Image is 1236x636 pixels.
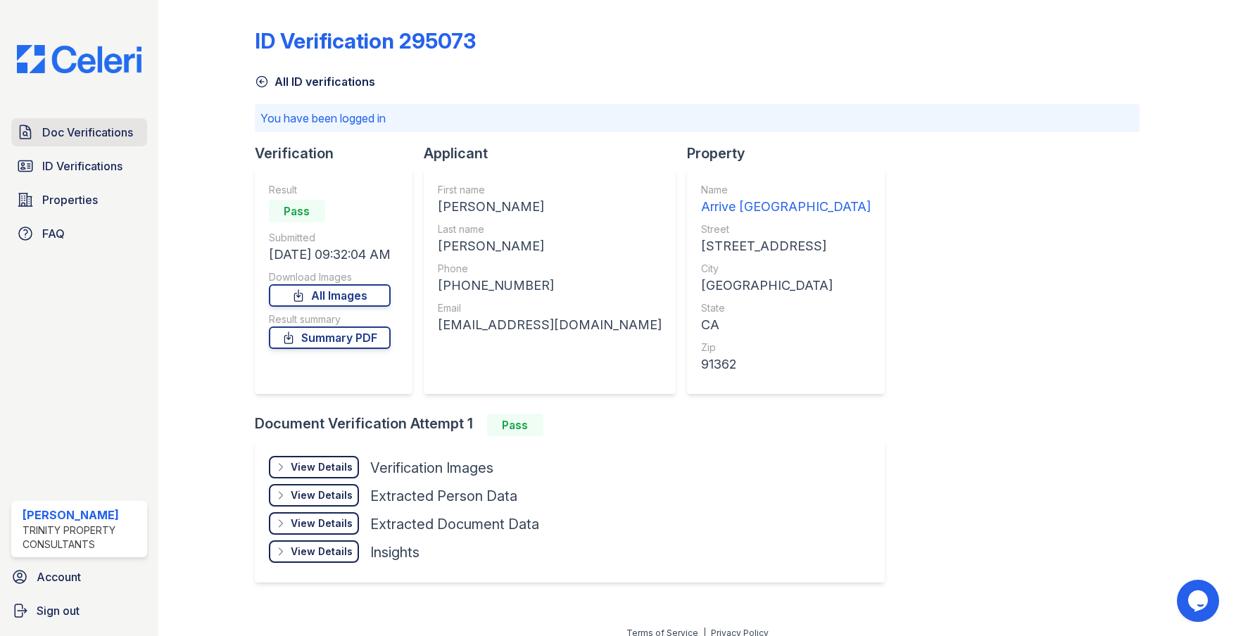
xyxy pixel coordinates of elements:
a: Account [6,563,153,591]
div: View Details [291,516,353,530]
div: Last name [438,222,662,236]
div: Insights [370,542,420,562]
div: Verification [255,144,424,163]
div: Result summary [269,312,391,326]
div: Document Verification Attempt 1 [255,414,896,436]
div: Extracted Document Data [370,514,539,534]
div: [DATE] 09:32:04 AM [269,245,391,265]
div: State [701,301,871,315]
div: Result [269,183,391,197]
div: 91362 [701,355,871,374]
div: First name [438,183,662,197]
div: [PERSON_NAME] [438,197,662,217]
span: Account [37,568,81,585]
div: Pass [269,200,325,222]
div: View Details [291,545,353,559]
div: CA [701,315,871,335]
div: Phone [438,262,662,276]
div: Submitted [269,231,391,245]
div: [PERSON_NAME] [23,507,141,523]
a: ID Verifications [11,152,147,180]
div: Applicant [424,144,687,163]
div: Download Images [269,270,391,284]
a: FAQ [11,220,147,248]
div: Name [701,183,871,197]
div: Pass [487,414,543,436]
div: Verification Images [370,458,493,478]
a: All ID verifications [255,73,375,90]
a: All Images [269,284,391,307]
div: [PERSON_NAME] [438,236,662,256]
div: ID Verification 295073 [255,28,476,53]
div: Property [687,144,896,163]
div: View Details [291,460,353,474]
p: You have been logged in [260,110,1134,127]
img: CE_Logo_Blue-a8612792a0a2168367f1c8372b55b34899dd931a85d93a1a3d3e32e68fde9ad4.png [6,45,153,73]
div: Street [701,222,871,236]
a: Summary PDF [269,326,391,349]
div: [STREET_ADDRESS] [701,236,871,256]
a: Sign out [6,597,153,625]
div: City [701,262,871,276]
div: View Details [291,488,353,502]
a: Doc Verifications [11,118,147,146]
iframe: chat widget [1177,580,1222,622]
div: Zip [701,341,871,355]
span: Doc Verifications [42,124,133,141]
span: ID Verifications [42,158,122,174]
div: Extracted Person Data [370,486,517,506]
div: Arrive [GEOGRAPHIC_DATA] [701,197,871,217]
div: [PHONE_NUMBER] [438,276,662,295]
span: FAQ [42,225,65,242]
div: [EMAIL_ADDRESS][DOMAIN_NAME] [438,315,662,335]
span: Properties [42,191,98,208]
div: [GEOGRAPHIC_DATA] [701,276,871,295]
a: Name Arrive [GEOGRAPHIC_DATA] [701,183,871,217]
a: Properties [11,186,147,214]
div: Trinity Property Consultants [23,523,141,552]
span: Sign out [37,602,80,619]
div: Email [438,301,662,315]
